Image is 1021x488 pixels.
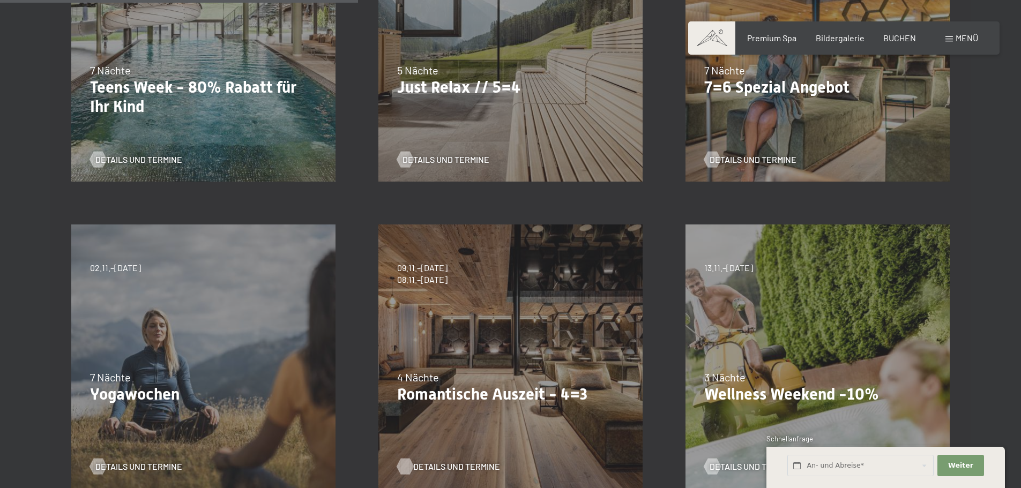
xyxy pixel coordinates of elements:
span: Details und Termine [710,461,796,472]
span: 13.11.–[DATE] [704,262,753,274]
span: Menü [956,33,978,43]
span: 7 Nächte [90,64,131,77]
a: Details und Termine [90,154,182,166]
span: 7 Nächte [90,371,131,384]
span: Details und Termine [710,154,796,166]
p: Just Relax // 5=4 [397,78,624,97]
span: 7 Nächte [704,64,745,77]
p: Wellness Weekend -10% [704,385,931,404]
span: 4 Nächte [397,371,439,384]
a: Details und Termine [704,461,796,472]
span: 3 Nächte [704,371,746,384]
span: Details und Termine [95,154,182,166]
span: Details und Termine [95,461,182,472]
p: Yogawochen [90,385,317,404]
span: Details und Termine [413,461,500,472]
p: Teens Week - 80% Rabatt für Ihr Kind [90,78,317,116]
button: Weiter [937,455,983,477]
a: Premium Spa [747,33,796,43]
p: 7=6 Spezial Angebot [704,78,931,97]
a: Details und Termine [90,461,182,472]
span: 5 Nächte [397,64,438,77]
a: Bildergalerie [816,33,865,43]
span: 02.11.–[DATE] [90,262,141,274]
span: Details und Termine [403,154,489,166]
a: Details und Termine [397,461,489,472]
p: Romantische Auszeit - 4=3 [397,385,624,404]
a: Details und Termine [704,154,796,166]
span: 09.11.–[DATE] [397,262,448,274]
span: Schnellanfrage [766,434,813,443]
span: Weiter [948,461,973,470]
a: BUCHEN [883,33,916,43]
span: 08.11.–[DATE] [397,274,448,286]
a: Details und Termine [397,154,489,166]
